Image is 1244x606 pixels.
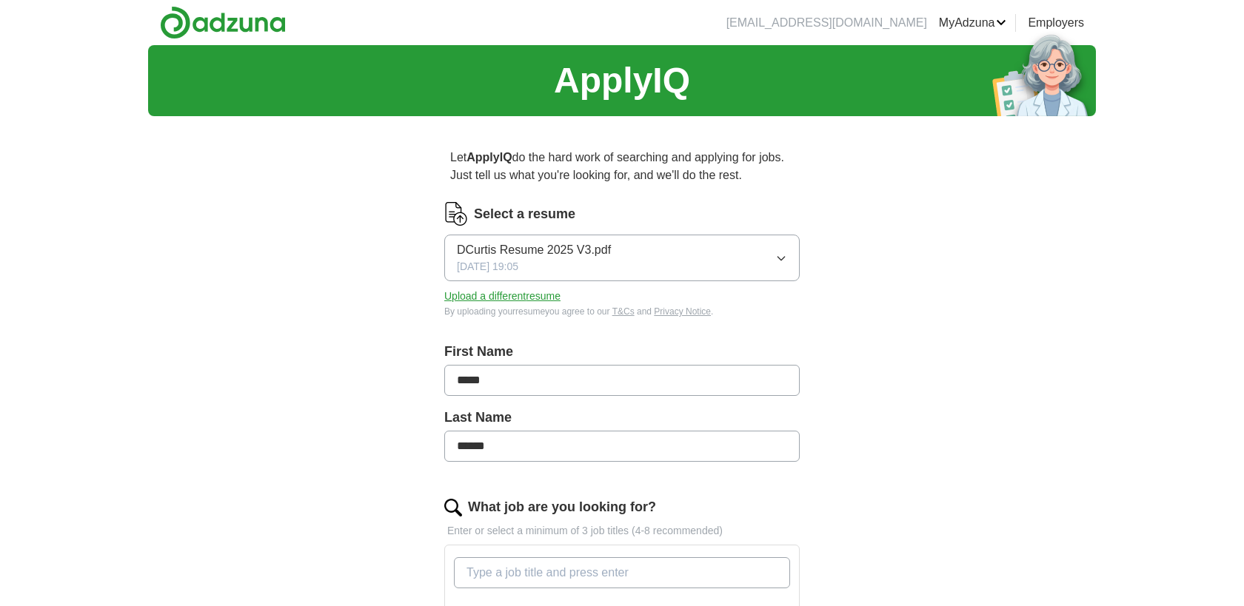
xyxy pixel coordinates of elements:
img: Adzuna logo [160,6,286,39]
a: Privacy Notice [654,306,711,317]
a: Employers [1028,14,1084,32]
img: search.png [444,499,462,516]
a: T&Cs [612,306,635,317]
strong: ApplyIQ [466,151,512,164]
label: What job are you looking for? [468,497,656,517]
button: Upload a differentresume [444,289,561,304]
p: Let do the hard work of searching and applying for jobs. Just tell us what you're looking for, an... [444,143,800,190]
span: [DATE] 19:05 [457,259,518,275]
div: By uploading your resume you agree to our and . [444,305,800,318]
span: DCurtis Resume 2025 V3.pdf [457,241,611,259]
li: [EMAIL_ADDRESS][DOMAIN_NAME] [726,14,927,32]
p: Enter or select a minimum of 3 job titles (4-8 recommended) [444,523,800,539]
input: Type a job title and press enter [454,557,790,588]
h1: ApplyIQ [554,54,690,107]
label: Select a resume [474,204,575,224]
label: Last Name [444,408,800,428]
button: DCurtis Resume 2025 V3.pdf[DATE] 19:05 [444,235,800,281]
a: MyAdzuna [939,14,1007,32]
label: First Name [444,342,800,362]
img: CV Icon [444,202,468,226]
